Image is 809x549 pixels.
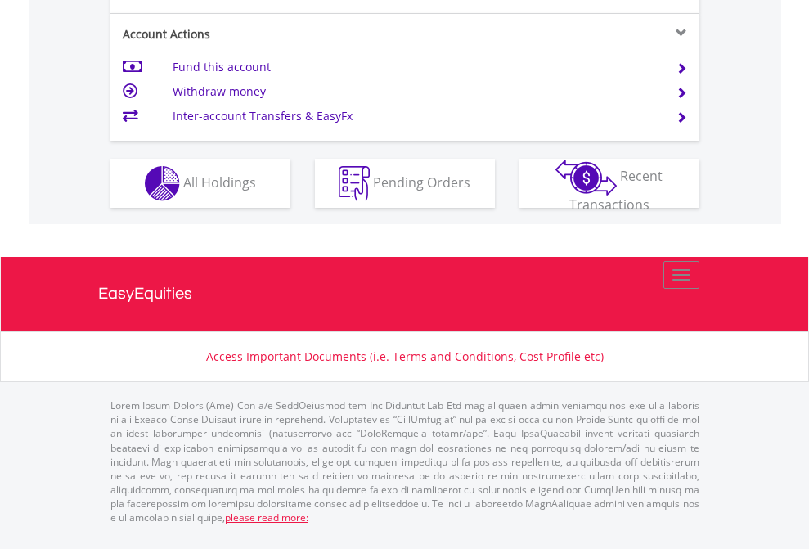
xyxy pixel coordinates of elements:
[373,173,470,191] span: Pending Orders
[206,349,604,364] a: Access Important Documents (i.e. Terms and Conditions, Cost Profile etc)
[110,398,699,524] p: Lorem Ipsum Dolors (Ame) Con a/e SeddOeiusmod tem InciDiduntut Lab Etd mag aliquaen admin veniamq...
[98,257,712,331] a: EasyEquities
[145,166,180,201] img: holdings-wht.png
[183,173,256,191] span: All Holdings
[225,511,308,524] a: please read more:
[519,159,699,208] button: Recent Transactions
[173,79,656,104] td: Withdraw money
[173,104,656,128] td: Inter-account Transfers & EasyFx
[110,26,405,43] div: Account Actions
[555,160,617,196] img: transactions-zar-wht.png
[173,55,656,79] td: Fund this account
[315,159,495,208] button: Pending Orders
[339,166,370,201] img: pending_instructions-wht.png
[110,159,290,208] button: All Holdings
